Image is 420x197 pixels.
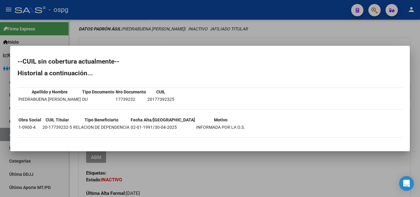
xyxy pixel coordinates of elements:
[18,58,402,65] h2: --CUIL sin cobertura actualmente--
[147,96,175,103] td: 20177392325
[18,96,81,103] td: PIEDRABUENA [PERSON_NAME]
[115,89,146,95] th: Nro Documento
[196,124,245,131] td: INFORMADA POR LA O.S.
[196,116,245,123] th: Motivo
[399,176,414,191] div: Open Intercom Messenger
[42,124,72,131] td: 20-17739232-5
[130,124,195,131] td: 02-01-1991/30-04-2025
[115,96,146,103] td: 17739232
[18,116,42,123] th: Obra Social
[82,89,115,95] th: Tipo Documento
[42,116,72,123] th: CUIL Titular
[130,116,195,123] th: Fecha Alta/[GEOGRAPHIC_DATA]
[73,124,130,131] td: RELACION DE DEPENDENCIA
[147,89,175,95] th: CUIL
[18,89,81,95] th: Apellido y Nombre
[73,116,130,123] th: Tipo Beneficiario
[82,96,115,103] td: DU
[18,124,42,131] td: 1-0900-4
[18,70,402,76] h2: Historial a continuación...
